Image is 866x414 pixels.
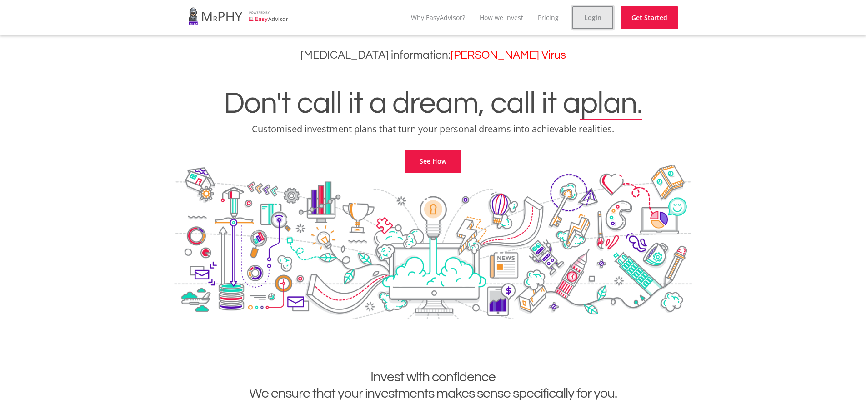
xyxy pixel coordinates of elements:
[451,50,566,61] a: [PERSON_NAME] Virus
[572,6,613,29] a: Login
[480,13,523,22] a: How we invest
[7,123,859,135] p: Customised investment plans that turn your personal dreams into achievable realities.
[580,88,642,119] span: plan.
[405,150,461,173] a: See How
[411,13,465,22] a: Why EasyAdvisor?
[538,13,559,22] a: Pricing
[7,88,859,119] h1: Don't call it a dream, call it a
[621,6,678,29] a: Get Started
[7,49,859,62] h3: [MEDICAL_DATA] information:
[181,369,686,402] h2: Invest with confidence We ensure that your investments makes sense specifically for you.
